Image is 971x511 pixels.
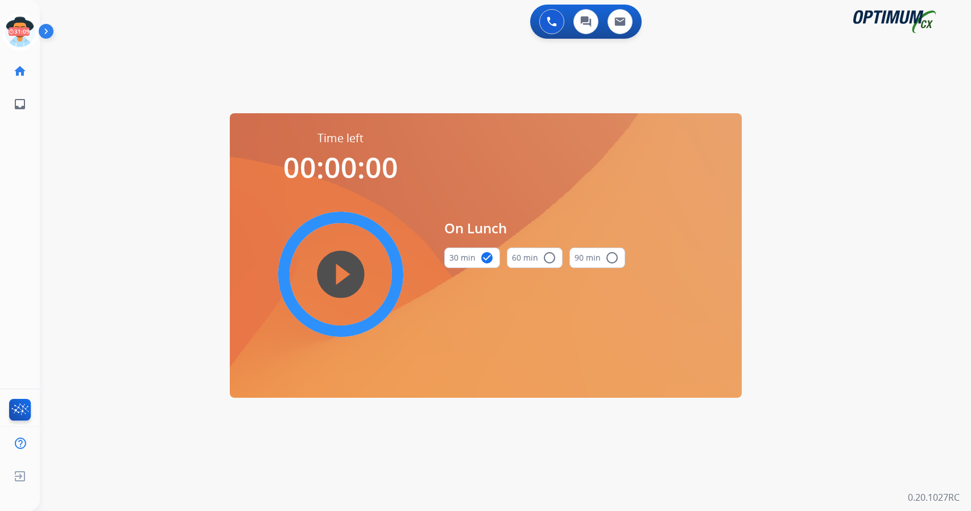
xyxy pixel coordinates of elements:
p: 0.20.1027RC [908,491,960,504]
button: 60 min [507,248,563,268]
mat-icon: radio_button_unchecked [605,251,619,265]
mat-icon: radio_button_unchecked [543,251,556,265]
mat-icon: inbox [13,97,27,111]
button: 90 min [569,248,625,268]
mat-icon: check_circle [480,251,494,265]
mat-icon: home [13,64,27,78]
span: Time left [317,130,363,146]
span: 00:00:00 [283,148,398,187]
button: 30 min [444,248,500,268]
span: On Lunch [444,218,625,238]
mat-icon: play_circle_filled [334,267,348,281]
